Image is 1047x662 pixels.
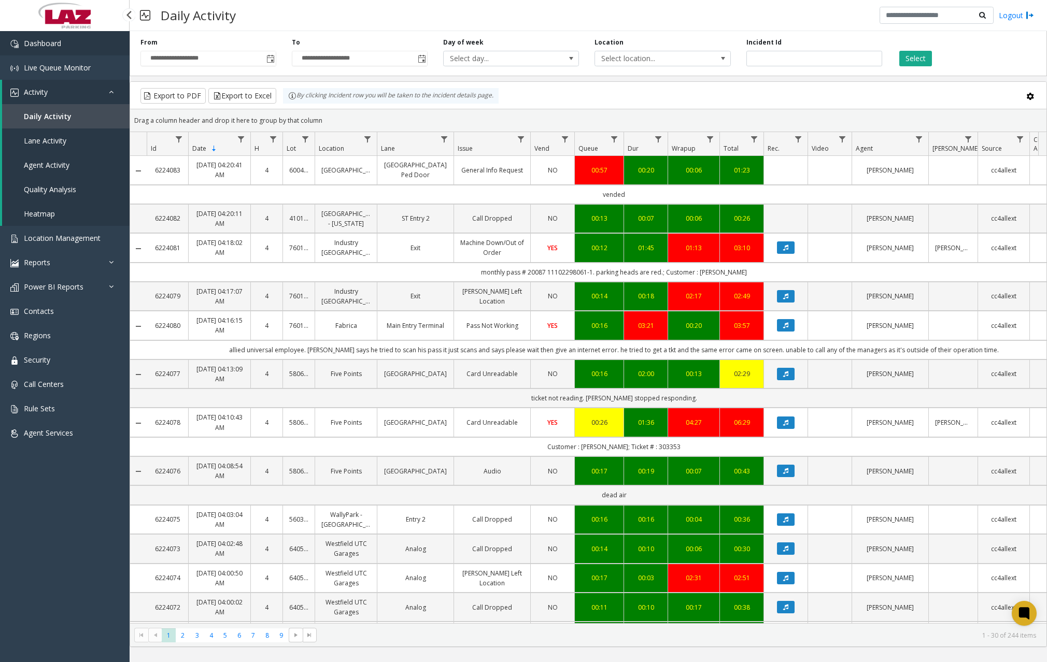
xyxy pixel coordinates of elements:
[581,291,617,301] div: 00:14
[726,466,757,476] div: 00:43
[984,418,1023,427] a: cc4allext
[384,243,447,253] a: Exit
[443,38,484,47] label: Day of week
[674,573,713,583] a: 02:31
[726,573,757,583] a: 02:51
[984,514,1023,524] a: cc4allext
[321,369,371,379] a: Five Points
[172,132,186,146] a: Id Filter Menu
[984,466,1023,476] a: cc4allext
[726,291,757,301] div: 02:49
[153,602,182,612] a: 6224072
[289,544,308,554] a: 640580
[195,160,244,180] a: [DATE] 04:20:41 AM
[548,214,558,223] span: NO
[130,370,147,379] a: Collapse Details
[460,286,524,306] a: [PERSON_NAME] Left Location
[726,165,757,175] a: 01:23
[984,573,1023,583] a: cc4allext
[746,38,782,47] label: Incident Id
[460,466,524,476] a: Audio
[858,514,922,524] a: [PERSON_NAME]
[858,369,922,379] a: [PERSON_NAME]
[195,461,244,481] a: [DATE] 04:08:54 AM
[674,291,713,301] a: 02:17
[257,291,276,301] a: 4
[581,213,617,223] a: 00:13
[10,259,19,267] img: 'icon'
[257,544,276,554] a: 4
[130,244,147,253] a: Collapse Details
[288,92,296,100] img: infoIcon.svg
[24,87,48,97] span: Activity
[935,243,971,253] a: [PERSON_NAME]
[153,418,182,427] a: 6224078
[858,418,922,427] a: [PERSON_NAME]
[630,165,661,175] div: 00:20
[726,544,757,554] div: 00:30
[537,544,568,554] a: NO
[416,51,427,66] span: Toggle popup
[726,321,757,330] a: 03:57
[547,321,558,330] span: YES
[2,80,130,104] a: Activity
[630,213,661,223] a: 00:07
[384,213,447,223] a: ST Entry 2
[858,321,922,330] a: [PERSON_NAME]
[321,597,371,617] a: Westfield UTC Garages
[10,405,19,413] img: 'icon'
[289,321,308,330] a: 760106
[195,568,244,588] a: [DATE] 04:00:50 AM
[130,167,147,175] a: Collapse Details
[726,243,757,253] div: 03:10
[726,369,757,379] a: 02:29
[999,10,1034,21] a: Logout
[384,418,447,427] a: [GEOGRAPHIC_DATA]
[24,330,51,340] span: Regions
[10,356,19,365] img: 'icon'
[10,89,19,97] img: 'icon'
[289,291,308,301] a: 760133
[460,213,524,223] a: Call Dropped
[630,466,661,476] div: 00:19
[674,544,713,554] div: 00:06
[630,544,661,554] a: 00:10
[674,321,713,330] div: 00:20
[289,165,308,175] a: 600405
[595,51,703,66] span: Select location...
[726,514,757,524] a: 00:36
[912,132,926,146] a: Agent Filter Menu
[581,243,617,253] a: 00:12
[630,514,661,524] div: 00:16
[674,165,713,175] a: 00:06
[537,213,568,223] a: NO
[674,466,713,476] div: 00:07
[10,283,19,292] img: 'icon'
[674,514,713,524] div: 00:04
[984,321,1023,330] a: cc4allext
[153,291,182,301] a: 6224079
[703,132,717,146] a: Wrapup Filter Menu
[548,573,558,582] span: NO
[581,165,617,175] div: 00:57
[537,369,568,379] a: NO
[10,64,19,73] img: 'icon'
[195,412,244,432] a: [DATE] 04:10:43 AM
[153,573,182,583] a: 6224074
[24,184,76,194] span: Quality Analysis
[140,38,158,47] label: From
[257,321,276,330] a: 4
[24,282,83,292] span: Power BI Reports
[24,379,64,389] span: Call Centers
[581,514,617,524] a: 00:16
[10,381,19,389] img: 'icon'
[10,235,19,243] img: 'icon'
[630,573,661,583] div: 00:03
[384,321,447,330] a: Main Entry Terminal
[321,209,371,228] a: [GEOGRAPHIC_DATA] - [US_STATE]
[289,243,308,253] a: 760133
